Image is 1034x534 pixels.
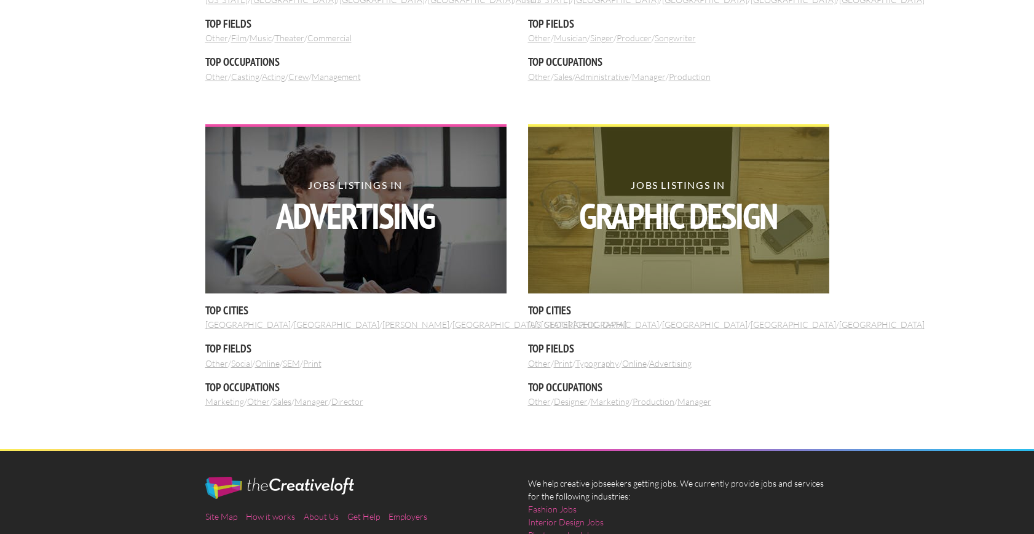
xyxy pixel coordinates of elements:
a: Production [669,71,711,82]
a: Singer [590,33,614,43]
a: Online [622,358,647,369]
a: [PERSON_NAME] [382,319,449,330]
div: / / / / / / / / / / / / [205,124,507,407]
a: Marketing [591,396,629,407]
a: Manager [294,396,328,407]
h5: Top Occupations [528,54,829,70]
a: Producer [617,33,652,43]
h5: Top Fields [528,341,829,356]
a: Commercial [307,33,352,43]
a: Other [247,396,270,407]
a: Crew [288,71,309,82]
h5: Top Cities [528,303,829,318]
a: Production [633,396,674,407]
a: Film [231,33,247,43]
a: Other [528,358,551,369]
h5: Top Fields [205,341,507,356]
a: Marketing [205,396,244,407]
h5: Top Occupations [205,54,507,70]
a: Employers [389,511,427,522]
a: Fashion Jobs [528,503,577,516]
a: [US_STATE] [528,319,570,330]
a: Jobs Listings inAdvertising [205,124,507,294]
a: Acting [262,71,285,82]
img: two women in advertising smiling and looking at a computer [205,127,507,294]
a: Administrative [575,71,629,82]
a: About Us [304,511,339,522]
a: Other [205,33,228,43]
a: [GEOGRAPHIC_DATA] [205,319,291,330]
h5: Top Fields [205,16,507,31]
a: [GEOGRAPHIC_DATA] [662,319,748,330]
a: [GEOGRAPHIC_DATA] [294,319,379,330]
h5: Top Occupations [528,380,829,395]
a: [GEOGRAPHIC_DATA] [452,319,538,330]
a: Advertising [649,358,692,369]
a: Director [331,396,363,407]
div: / / / / / / / / / / / / [528,124,829,407]
a: Other [205,358,228,369]
a: Sales [554,71,572,82]
a: Theater [275,33,304,43]
a: Other [528,396,551,407]
a: Other [205,71,228,82]
a: Other [528,71,551,82]
a: [GEOGRAPHIC_DATA] [839,319,925,330]
a: Social [231,358,252,369]
a: Interior Design Jobs [528,516,604,528]
a: Casting [231,71,259,82]
strong: Graphic Design [527,198,829,234]
a: Online [255,358,280,369]
a: Print [554,358,572,369]
a: SEM [283,358,300,369]
a: Jobs Listings inGraphic Design [528,124,829,294]
a: How it works [246,511,295,522]
h5: Top Fields [528,16,829,31]
h2: Jobs Listings in [205,180,506,234]
a: Music [250,33,272,43]
img: Mackbook air on wooden table with glass of water and iPhone next to it [528,127,829,294]
a: Typography [575,358,619,369]
a: Site Map [205,511,237,522]
a: Designer [554,396,588,407]
a: Get Help [347,511,380,522]
h2: Jobs Listings in [527,180,829,234]
a: Print [303,358,322,369]
a: Manager [677,396,711,407]
a: Sales [273,396,291,407]
a: [GEOGRAPHIC_DATA] [751,319,836,330]
a: Songwriter [655,33,696,43]
a: Manager [632,71,666,82]
strong: Advertising [205,198,506,234]
img: The Creative Loft [205,477,354,499]
a: Management [312,71,361,82]
h5: Top Cities [205,303,507,318]
a: Musician [554,33,587,43]
h5: Top Occupations [205,380,507,395]
a: [GEOGRAPHIC_DATA] [574,319,659,330]
a: Other [528,33,551,43]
